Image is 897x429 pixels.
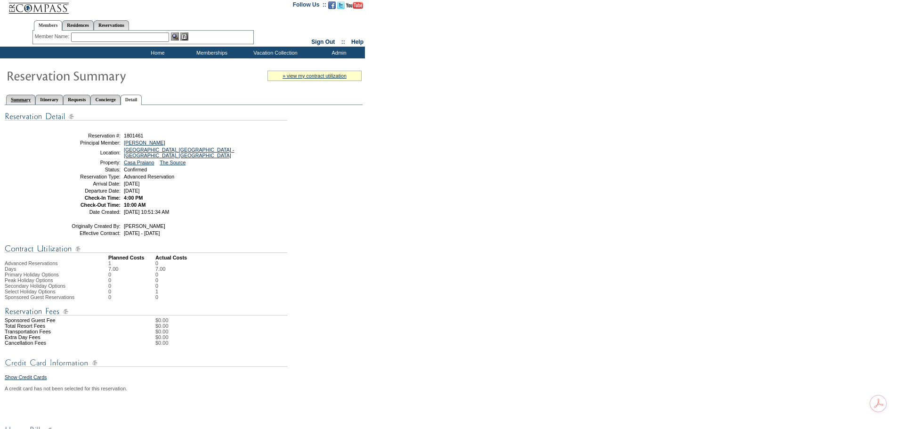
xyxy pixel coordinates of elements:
a: Itinerary [35,95,63,105]
td: Actual Costs [155,255,363,260]
span: 10:00 AM [124,202,145,208]
span: Select Holiday Options [5,289,56,294]
td: Vacation Collection [238,47,311,58]
td: 0 [155,277,165,283]
a: Detail [121,95,142,105]
span: Secondary Holiday Options [5,283,65,289]
td: Effective Contract: [53,230,121,236]
td: Total Resort Fees [5,323,108,329]
a: The Source [160,160,186,165]
td: Date Created: [53,209,121,215]
td: 0 [108,289,155,294]
img: Subscribe to our YouTube Channel [346,2,363,9]
span: Confirmed [124,167,147,172]
td: Cancellation Fees [5,340,108,346]
a: Reservations [94,20,129,30]
td: Originally Created By: [53,223,121,229]
td: Status: [53,167,121,172]
a: Requests [63,95,90,105]
td: Principal Member: [53,140,121,146]
a: Sign Out [311,39,335,45]
td: Home [129,47,184,58]
a: Concierge [90,95,120,105]
strong: Check-In Time: [85,195,121,201]
a: Help [351,39,364,45]
td: Sponsored Guest Fee [5,317,108,323]
span: [DATE] [124,188,140,194]
span: Sponsored Guest Reservations [5,294,74,300]
img: Reservations [180,32,188,40]
span: [DATE] [124,181,140,186]
td: $0.00 [155,329,363,334]
a: » view my contract utilization [283,73,347,79]
a: [PERSON_NAME] [124,140,165,146]
td: Reservation Type: [53,174,121,179]
td: Memberships [184,47,238,58]
span: Peak Holiday Options [5,277,53,283]
td: Property: [53,160,121,165]
img: Become our fan on Facebook [328,1,336,9]
span: [PERSON_NAME] [124,223,165,229]
img: View [171,32,179,40]
span: Days [5,266,16,272]
img: Reservation Detail [5,111,287,122]
span: Primary Holiday Options [5,272,59,277]
td: $0.00 [155,323,363,329]
td: $0.00 [155,340,363,346]
td: Planned Costs [108,255,155,260]
span: [DATE] - [DATE] [124,230,160,236]
img: Credit Card Information [5,357,287,369]
td: Follow Us :: [293,0,326,12]
a: Summary [6,95,35,105]
td: 0 [155,294,165,300]
a: Members [34,20,63,31]
span: 1801461 [124,133,144,138]
a: Show Credit Cards [5,374,47,380]
td: Reservation #: [53,133,121,138]
a: Subscribe to our YouTube Channel [346,4,363,10]
a: Residences [62,20,94,30]
td: 0 [155,283,165,289]
td: 0 [155,260,165,266]
td: Arrival Date: [53,181,121,186]
div: A credit card has not been selected for this reservation. [5,386,363,391]
strong: Check-Out Time: [81,202,121,208]
td: 0 [108,283,155,289]
td: $0.00 [155,317,363,323]
img: Follow us on Twitter [337,1,345,9]
a: Become our fan on Facebook [328,4,336,10]
td: Departure Date: [53,188,121,194]
span: [DATE] 10:51:34 AM [124,209,169,215]
span: 4:00 PM [124,195,143,201]
td: 1 [155,289,165,294]
img: Reservaton Summary [6,66,194,85]
td: Admin [311,47,365,58]
td: $0.00 [155,334,363,340]
a: Casa Praiano [124,160,154,165]
td: 1 [108,260,155,266]
img: Contract Utilization [5,243,287,255]
td: Extra Day Fees [5,334,108,340]
span: :: [341,39,345,45]
td: 0 [108,272,155,277]
td: 7.00 [108,266,155,272]
td: Transportation Fees [5,329,108,334]
div: Member Name: [35,32,71,40]
span: Advanced Reservations [5,260,58,266]
span: Advanced Reservation [124,174,174,179]
a: Follow us on Twitter [337,4,345,10]
td: 0 [108,277,155,283]
td: Location: [53,147,121,158]
a: [GEOGRAPHIC_DATA], [GEOGRAPHIC_DATA] - [GEOGRAPHIC_DATA], [GEOGRAPHIC_DATA] [124,147,234,158]
img: Reservation Fees [5,306,287,317]
td: 7.00 [155,266,165,272]
td: 0 [155,272,165,277]
td: 0 [108,294,155,300]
